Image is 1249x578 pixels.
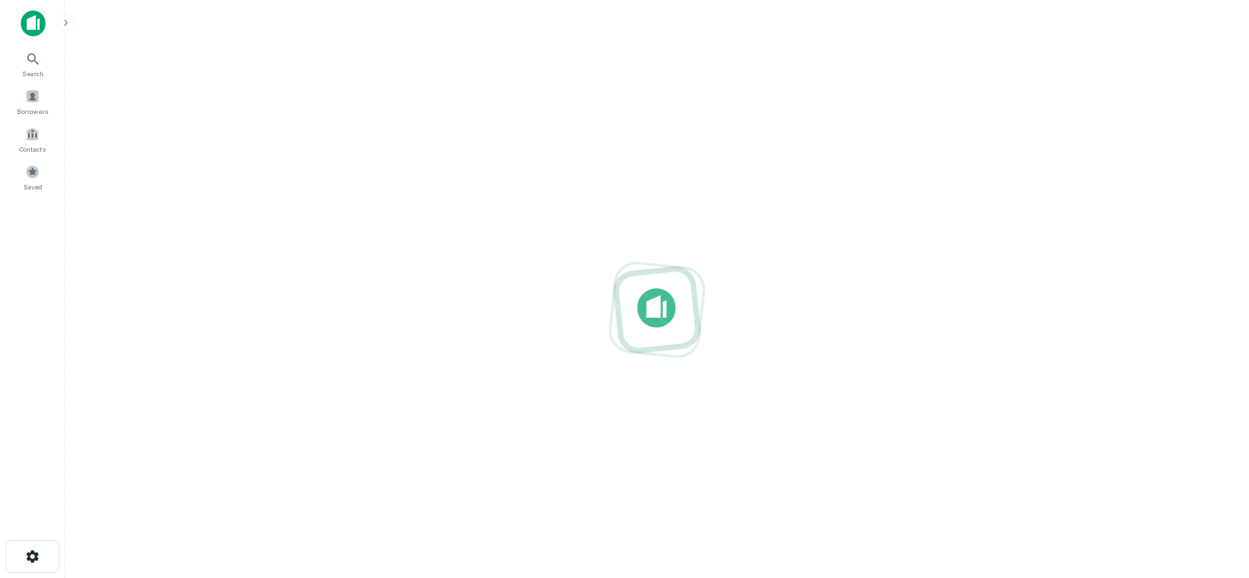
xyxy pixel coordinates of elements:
span: Search [22,68,44,79]
span: Borrowers [17,106,48,117]
a: Saved [4,159,61,195]
a: Contacts [4,122,61,157]
a: Borrowers [4,84,61,119]
img: capitalize-icon.png [21,10,46,36]
span: Contacts [20,144,46,154]
a: Search [4,46,61,81]
span: Saved [23,182,42,192]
